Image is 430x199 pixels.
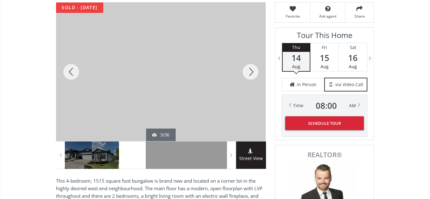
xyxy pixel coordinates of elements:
[283,53,310,62] span: 14
[293,101,356,110] div: Time AM
[339,53,367,62] span: 16
[292,64,300,69] span: Aug
[152,132,169,138] div: 3/36
[320,64,329,69] span: Aug
[279,14,307,19] span: Favorite
[339,43,367,52] div: Sat
[285,116,364,130] button: Schedule Tour
[316,101,337,110] span: 08 : 00
[297,81,317,88] span: in Person
[282,31,367,43] h3: Tour This Home
[314,14,342,19] span: Ask agent
[283,43,310,52] div: Thu
[310,53,338,62] span: 15
[348,14,371,19] span: Share
[56,3,103,13] div: sold - [DATE]
[56,3,266,141] div: 902 Macleod Trail SW High River, AB T1V 1C1 - Photo 3 of 36
[349,64,357,69] span: Aug
[282,152,367,158] span: REALTOR®
[335,81,363,88] span: via Video Call
[310,43,338,52] div: Fri
[236,155,266,162] span: Street View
